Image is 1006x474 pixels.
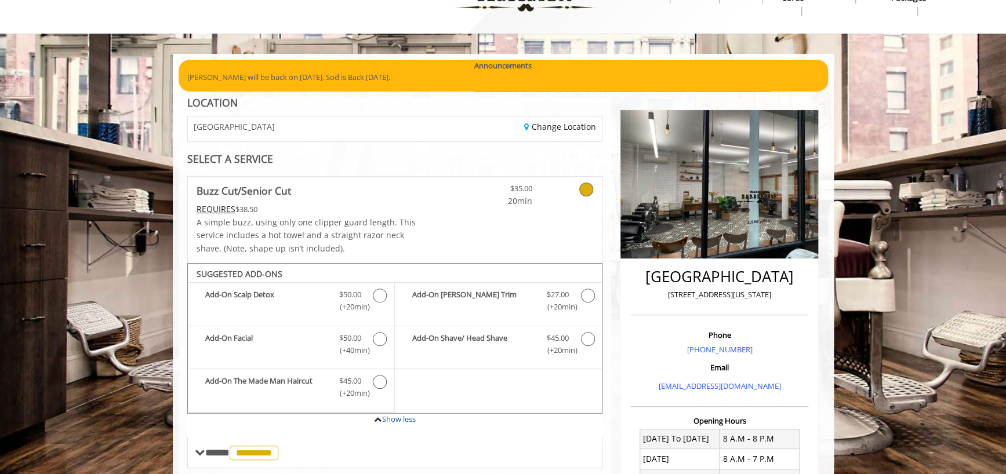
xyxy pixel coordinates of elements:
label: Add-On Beard Trim [401,289,596,316]
span: (+20min ) [540,301,575,313]
span: $50.00 [339,289,361,301]
span: (+20min ) [333,387,367,399]
div: Buzz Cut/Senior Cut Add-onS [187,263,603,414]
h3: Opening Hours [630,417,808,425]
span: $45.00 [547,332,569,344]
td: 8 A.M - 7 P.M [720,449,800,469]
span: $45.00 [339,375,361,387]
span: (+20min ) [333,301,367,313]
span: This service needs some Advance to be paid before we block your appointment [197,203,235,214]
label: Add-On Shave/ Head Shave [401,332,596,359]
label: Add-On The Made Man Haircut [194,375,388,402]
a: [EMAIL_ADDRESS][DOMAIN_NAME] [658,381,780,391]
span: 20min [464,195,532,207]
b: Announcements [474,60,532,72]
span: $50.00 [339,332,361,344]
b: Add-On Scalp Detox [205,289,328,313]
span: $27.00 [547,289,569,301]
span: (+20min ) [540,344,575,356]
a: Change Location [524,121,596,132]
div: SELECT A SERVICE [187,154,603,165]
span: [GEOGRAPHIC_DATA] [194,122,275,131]
label: Add-On Scalp Detox [194,289,388,316]
label: Add-On Facial [194,332,388,359]
span: (+40min ) [333,344,367,356]
p: [STREET_ADDRESS][US_STATE] [633,289,805,301]
b: Add-On [PERSON_NAME] Trim [412,289,535,313]
b: LOCATION [187,96,238,110]
h3: Phone [633,331,805,339]
a: Show less [382,414,415,424]
h3: Email [633,363,805,371]
td: [DATE] [640,449,720,469]
td: [DATE] To [DATE] [640,429,720,449]
b: Add-On Facial [205,332,328,356]
b: Buzz Cut/Senior Cut [197,183,291,199]
a: $35.00 [464,177,532,207]
b: SUGGESTED ADD-ONS [197,268,282,279]
b: Add-On The Made Man Haircut [205,375,328,399]
p: A simple buzz, using only one clipper guard length. This service includes a hot towel and a strai... [197,216,430,255]
h2: [GEOGRAPHIC_DATA] [633,268,805,285]
td: 8 A.M - 8 P.M [720,429,800,449]
b: Add-On Shave/ Head Shave [412,332,535,356]
a: [PHONE_NUMBER] [687,344,752,355]
div: $38.50 [197,203,430,216]
p: [PERSON_NAME] will be back on [DATE]. Sod is Back [DATE]. [187,71,819,83]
